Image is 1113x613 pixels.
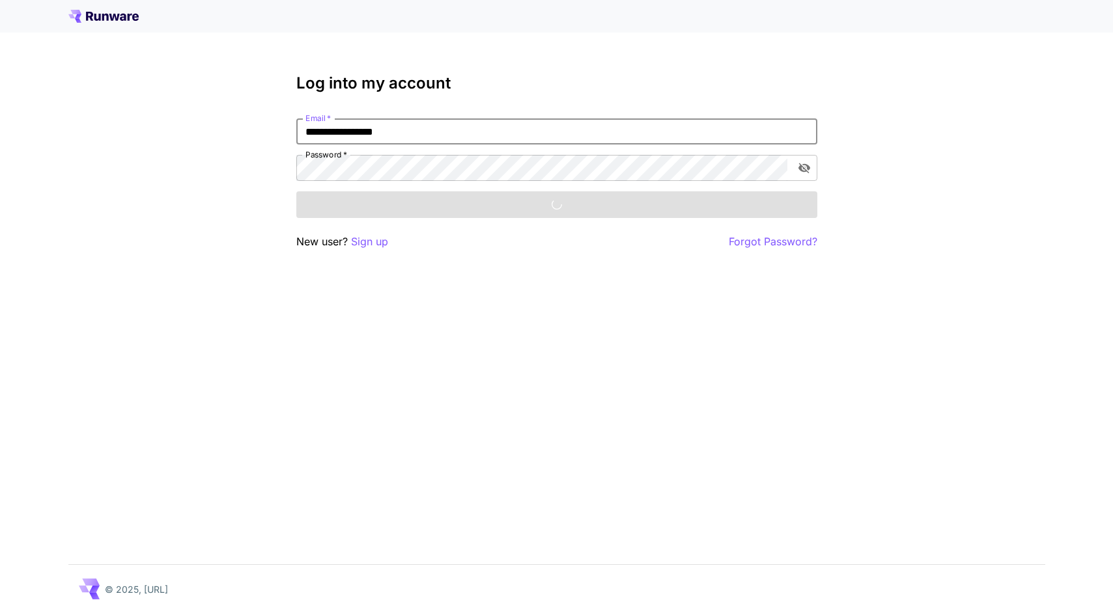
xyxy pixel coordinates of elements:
button: toggle password visibility [793,156,816,180]
h3: Log into my account [296,74,817,92]
p: © 2025, [URL] [105,582,168,596]
label: Password [305,149,347,160]
label: Email [305,113,331,124]
p: New user? [296,234,388,250]
button: Forgot Password? [729,234,817,250]
button: Sign up [351,234,388,250]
